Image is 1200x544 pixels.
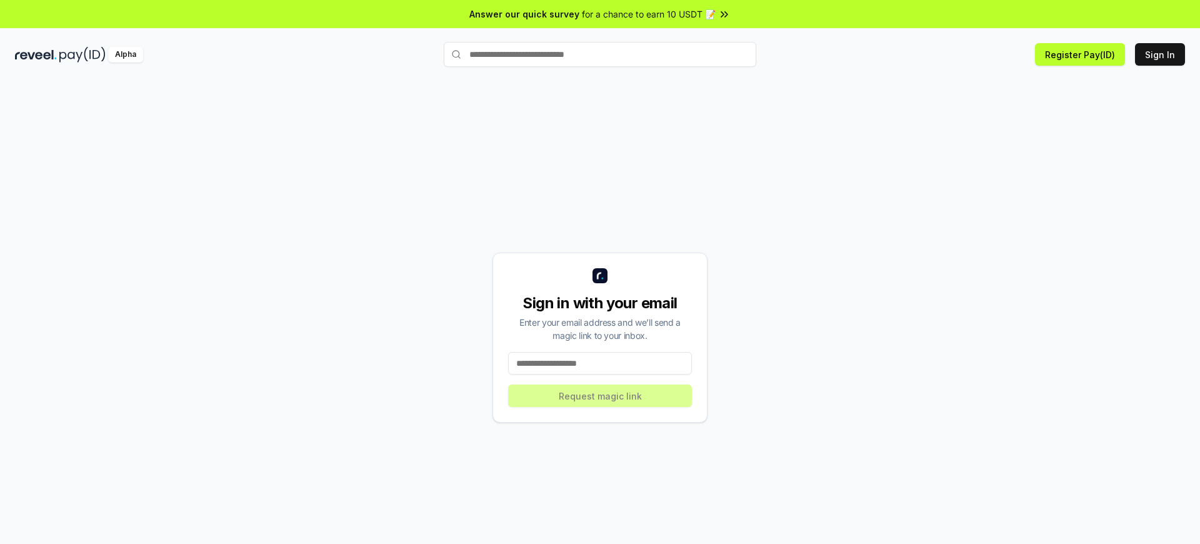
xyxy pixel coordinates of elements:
[1035,43,1125,66] button: Register Pay(ID)
[108,47,143,63] div: Alpha
[582,8,716,21] span: for a chance to earn 10 USDT 📝
[59,47,106,63] img: pay_id
[592,268,607,283] img: logo_small
[508,293,692,313] div: Sign in with your email
[15,47,57,63] img: reveel_dark
[469,8,579,21] span: Answer our quick survey
[508,316,692,342] div: Enter your email address and we’ll send a magic link to your inbox.
[1135,43,1185,66] button: Sign In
